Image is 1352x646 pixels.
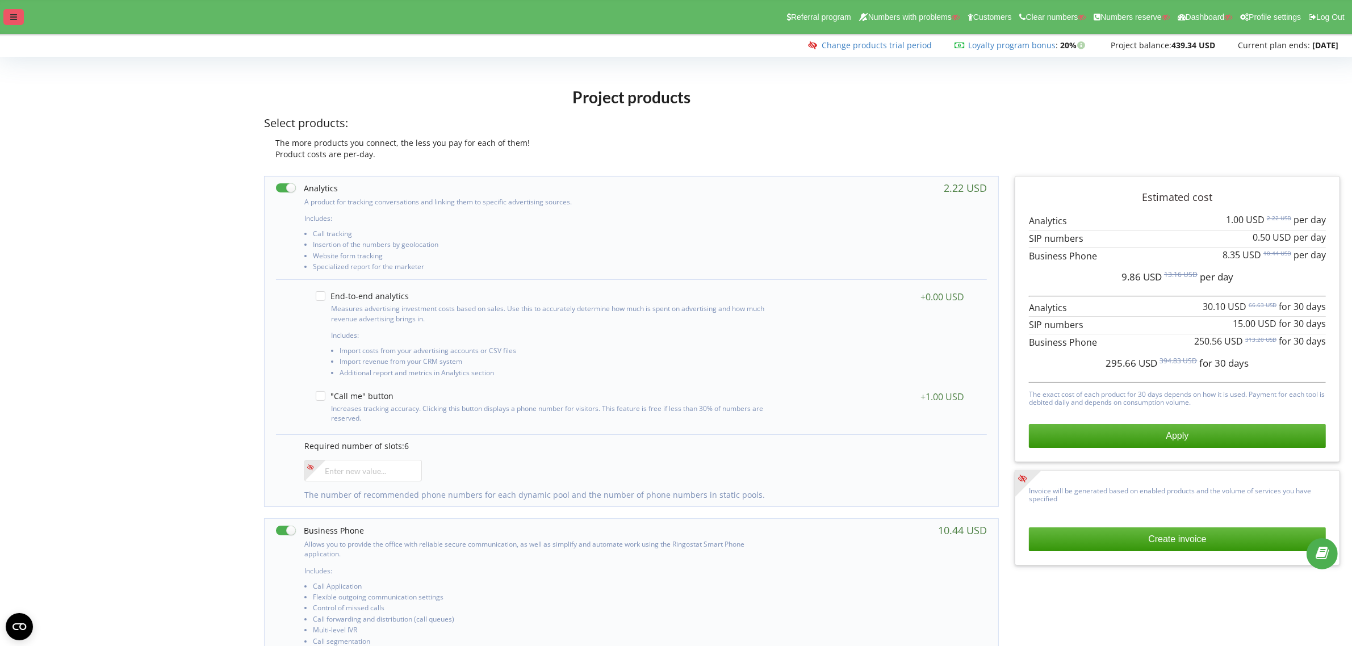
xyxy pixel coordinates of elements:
span: Project balance: [1111,40,1171,51]
span: Current plan ends: [1238,40,1310,51]
span: 30.10 USD [1203,300,1246,313]
div: The more products you connect, the less you pay for each of them! [264,137,999,149]
li: Flexible outgoing communication settings [313,593,774,604]
p: The number of recommended phone numbers for each dynamic pool and the number of phone numbers in ... [304,489,976,501]
p: Business Phone [1029,336,1326,349]
label: End-to-end analytics [316,291,409,301]
span: per day [1294,231,1326,244]
div: 10.44 USD [938,525,987,536]
p: Increases tracking accuracy. Clicking this button displays a phone number for visitors. This feat... [331,404,770,423]
button: Open CMP widget [6,613,33,640]
span: Profile settings [1249,12,1301,22]
sup: 10.44 USD [1263,249,1291,257]
p: Invoice will be generated based on enabled products and the volume of services you have specified [1029,484,1326,504]
span: per day [1200,270,1233,283]
strong: 20% [1060,40,1088,51]
span: : [968,40,1058,51]
input: Enter new value... [304,460,422,481]
div: Product costs are per-day. [264,149,999,160]
sup: 13.16 USD [1164,270,1198,279]
li: Control of missed calls [313,604,774,615]
span: 0.50 USD [1253,231,1291,244]
span: 15.00 USD [1233,317,1276,330]
span: per day [1294,249,1326,261]
li: Call tracking [313,230,774,241]
li: Call forwarding and distribution (call queues) [313,615,774,626]
p: SIP numbers [1029,232,1326,245]
sup: 313.20 USD [1245,335,1276,343]
p: A product for tracking conversations and linking them to specific advertising sources. [304,197,774,207]
span: 6 [404,441,409,451]
li: Specialized report for the marketer [313,263,774,274]
sup: 394.83 USD [1160,356,1198,366]
a: Change products trial period [822,40,932,51]
li: Import costs from your advertising accounts or CSV files [340,347,770,358]
li: Multi-level IVR [313,626,774,637]
p: Select products: [264,115,999,132]
sup: 2.22 USD [1267,214,1291,222]
li: Call Application [313,582,774,593]
span: 8.35 USD [1223,249,1261,261]
div: 2.22 USD [944,182,987,194]
label: "Call me" button [316,391,394,401]
span: for 30 days [1200,356,1249,370]
p: Measures advertising investment costs based on sales. Use this to accurately determine how much i... [331,304,770,323]
span: Referral program [791,12,851,22]
li: Website form tracking [313,252,774,263]
p: Includes: [331,330,770,340]
span: Customers [973,12,1012,22]
label: Business Phone [276,525,364,536]
span: Dashboard [1186,12,1225,22]
p: The exact cost of each product for 30 days depends on how it is used. Payment for each tool is de... [1029,388,1326,407]
span: for 30 days [1279,317,1326,330]
strong: 439.34 USD [1171,40,1215,51]
h1: Project products [264,87,999,107]
li: Additional report and metrics in Analytics section [340,369,770,380]
div: +0.00 USD [920,291,964,303]
p: SIP numbers [1029,318,1326,332]
button: Create invoice [1029,527,1326,551]
span: Numbers reserve [1100,12,1161,22]
span: per day [1294,213,1326,226]
span: 1.00 USD [1226,213,1265,226]
p: Includes: [304,566,774,576]
p: Allows you to provide the office with reliable secure communication, as well as simplify and auto... [304,539,774,559]
span: 295.66 USD [1106,356,1158,370]
span: Numbers with problems [868,12,952,22]
span: 9.86 USD [1121,270,1162,283]
span: 250.56 USD [1194,335,1243,347]
li: Insertion of the numbers by geolocation [313,241,774,251]
sup: 66.63 USD [1249,301,1276,309]
label: Analytics [276,182,338,194]
span: Log Out [1316,12,1345,22]
li: Import revenue from your CRM system [340,358,770,368]
p: Analytics [1029,301,1326,314]
p: Includes: [304,213,774,223]
p: Required number of slots: [304,441,976,452]
strong: [DATE] [1312,40,1338,51]
span: for 30 days [1279,300,1326,313]
div: +1.00 USD [920,391,964,402]
button: Apply [1029,424,1326,448]
a: Loyalty program bonus [968,40,1056,51]
span: for 30 days [1279,335,1326,347]
p: Estimated cost [1029,190,1326,205]
p: Analytics [1029,215,1326,228]
p: Business Phone [1029,250,1326,263]
span: Clear numbers [1026,12,1078,22]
